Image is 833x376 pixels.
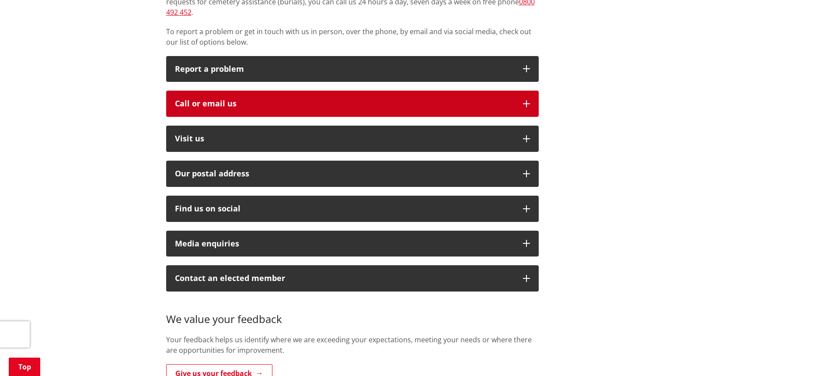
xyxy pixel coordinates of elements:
[166,126,539,152] button: Visit us
[166,265,539,292] button: Contact an elected member
[175,65,514,74] p: Report a problem
[166,91,539,117] button: Call or email us
[166,231,539,257] button: Media enquiries
[175,99,514,108] div: Call or email us
[166,334,539,355] p: Your feedback helps us identify where we are exceeding your expectations, meeting your needs or w...
[166,26,539,47] p: To report a problem or get in touch with us in person, over the phone, by email and via social me...
[175,274,514,283] p: Contact an elected member
[175,239,514,248] div: Media enquiries
[166,56,539,82] button: Report a problem
[166,196,539,222] button: Find us on social
[175,204,514,213] div: Find us on social
[166,300,539,326] h3: We value your feedback
[175,169,514,178] h2: Our postal address
[175,134,514,143] p: Visit us
[166,161,539,187] button: Our postal address
[793,339,824,371] iframe: Messenger Launcher
[9,358,40,376] a: Top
